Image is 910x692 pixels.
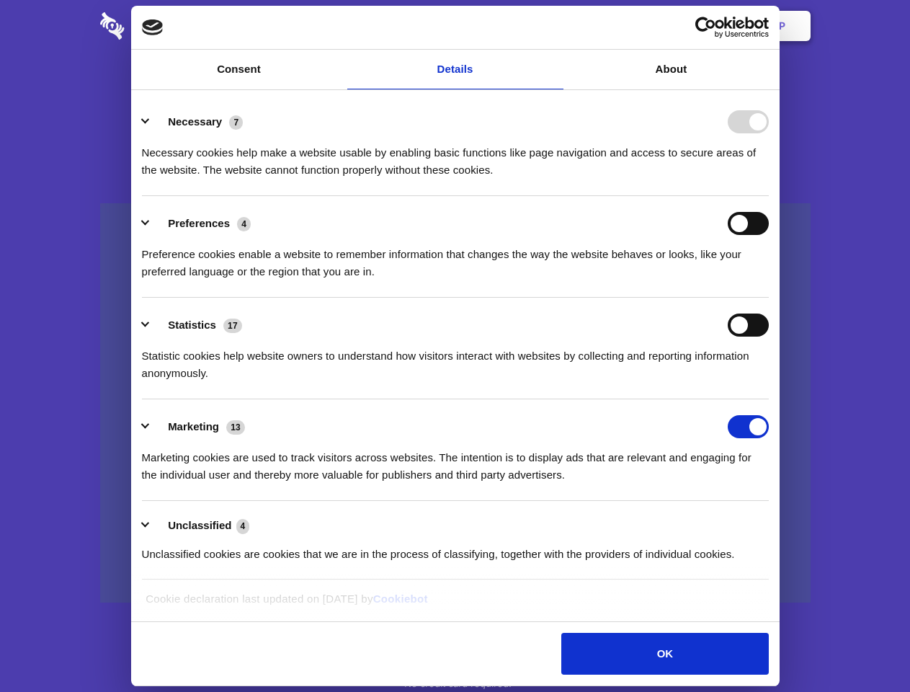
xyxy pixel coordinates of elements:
button: Preferences (4) [142,212,260,235]
span: 17 [223,319,242,333]
button: Unclassified (4) [142,517,259,535]
button: Marketing (13) [142,415,254,438]
a: Cookiebot [373,593,428,605]
div: Preference cookies enable a website to remember information that changes the way the website beha... [142,235,769,280]
div: Necessary cookies help make a website usable by enabling basic functions like page navigation and... [142,133,769,179]
img: logo [142,19,164,35]
button: OK [561,633,768,675]
a: Details [347,50,563,89]
div: Cookie declaration last updated on [DATE] by [135,590,775,618]
span: 4 [236,519,250,533]
label: Necessary [168,115,222,128]
a: Wistia video thumbnail [100,203,811,603]
img: logo-wordmark-white-trans-d4663122ce5f474addd5e946df7df03e33cb6a1c49d2221995e7729f52c070b2.svg [100,12,223,40]
a: Usercentrics Cookiebot - opens in a new window [643,17,769,38]
label: Preferences [168,217,230,229]
h1: Eliminate Slack Data Loss. [100,65,811,117]
a: Contact [584,4,651,48]
a: About [563,50,780,89]
a: Consent [131,50,347,89]
button: Necessary (7) [142,110,252,133]
div: Marketing cookies are used to track visitors across websites. The intention is to display ads tha... [142,438,769,484]
div: Statistic cookies help website owners to understand how visitors interact with websites by collec... [142,337,769,382]
a: Login [653,4,716,48]
label: Marketing [168,420,219,432]
a: Pricing [423,4,486,48]
span: 4 [237,217,251,231]
label: Statistics [168,319,216,331]
span: 7 [229,115,243,130]
div: Unclassified cookies are cookies that we are in the process of classifying, together with the pro... [142,535,769,563]
h4: Auto-redaction of sensitive data, encrypted data sharing and self-destructing private chats. Shar... [100,131,811,179]
iframe: Drift Widget Chat Controller [838,620,893,675]
span: 13 [226,420,245,435]
button: Statistics (17) [142,314,251,337]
